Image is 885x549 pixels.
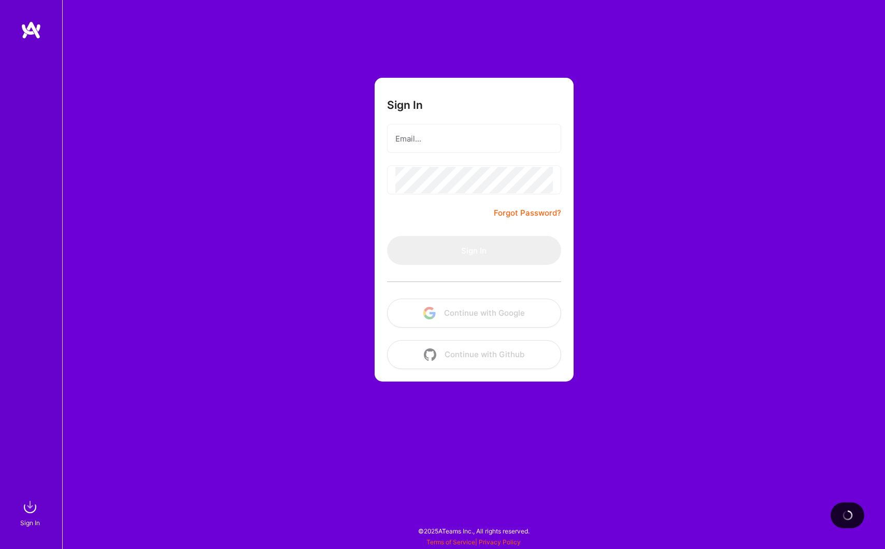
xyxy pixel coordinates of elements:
[387,98,423,111] h3: Sign In
[20,517,40,528] div: Sign In
[423,307,436,319] img: icon
[21,21,41,39] img: logo
[20,497,40,517] img: sign in
[426,538,521,546] span: |
[62,518,885,544] div: © 2025 ATeams Inc., All rights reserved.
[426,538,475,546] a: Terms of Service
[494,207,561,219] a: Forgot Password?
[479,538,521,546] a: Privacy Policy
[22,497,40,528] a: sign inSign In
[387,340,561,369] button: Continue with Github
[387,299,561,328] button: Continue with Google
[395,125,553,152] input: Email...
[840,508,854,522] img: loading
[387,236,561,265] button: Sign In
[424,348,436,361] img: icon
